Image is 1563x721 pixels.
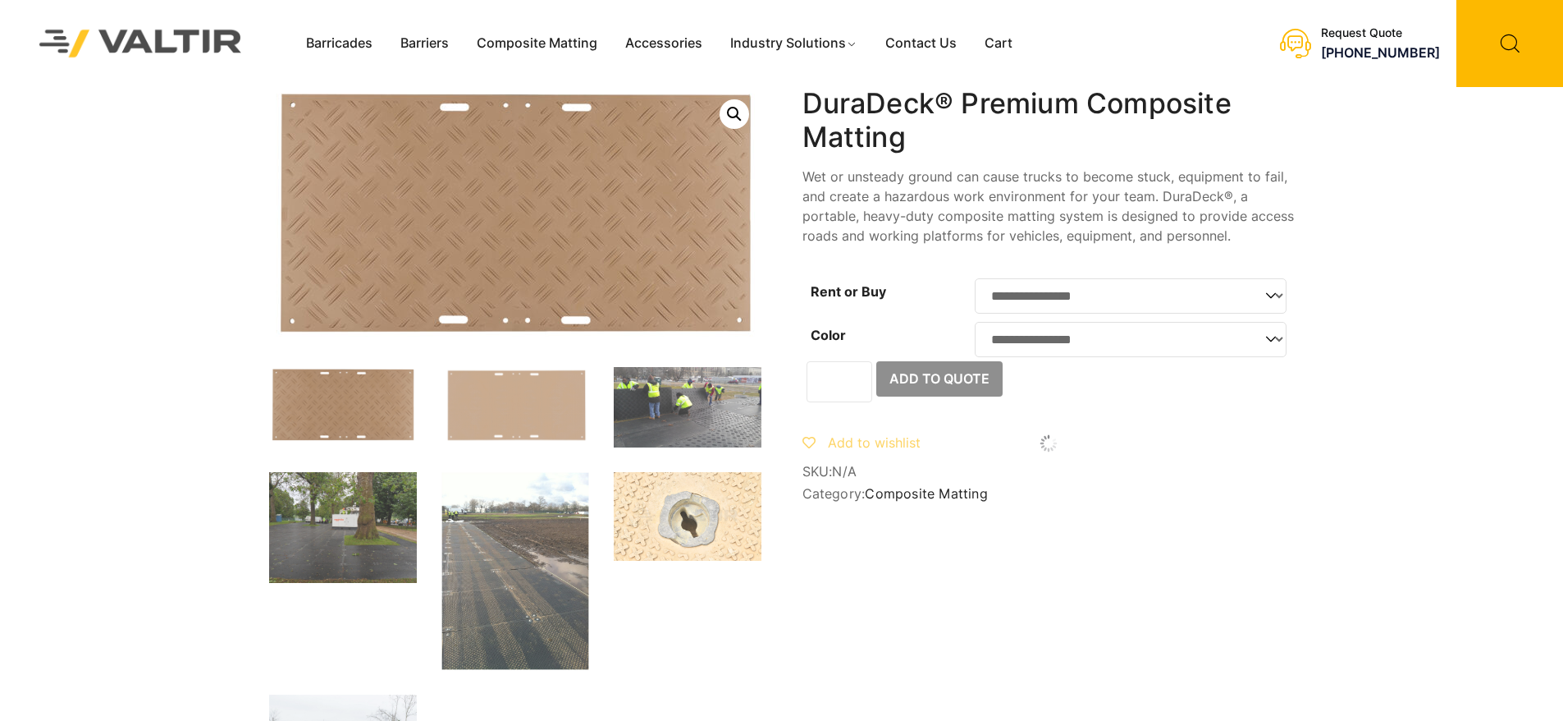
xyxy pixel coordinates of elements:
a: Composite Matting [865,485,987,502]
button: Add to Quote [876,361,1003,397]
input: Product quantity [807,361,872,402]
a: Barricades [292,31,386,56]
a: Barriers [386,31,463,56]
img: duradeck-installation-valtir-events.jpg [614,367,761,448]
img: DuraDeck-rugged-w-hand-holds.jpg [269,367,417,443]
a: Contact Us [871,31,971,56]
a: [PHONE_NUMBER] [1321,44,1440,61]
a: Cart [971,31,1026,56]
label: Rent or Buy [811,283,886,300]
a: Industry Solutions [716,31,871,56]
span: Category: [802,486,1295,502]
img: DuraDeck-pedestrian-w-hand-holds.jpg [441,367,589,443]
img: Valtir Rentals [18,8,263,78]
span: SKU: [802,464,1295,480]
a: Accessories [611,31,716,56]
p: Wet or unsteady ground can cause trucks to become stuck, equipment to fail, and create a hazardou... [802,167,1295,246]
img: duradeck-groundprotection-4-1024x768-1.jpg [269,472,417,583]
span: N/A [832,463,857,480]
img: MegaDeck_7.jpg [614,472,761,561]
a: Composite Matting [463,31,611,56]
h1: DuraDeck® Premium Composite Matting [802,87,1295,154]
div: Request Quote [1321,26,1440,40]
img: DuraDeck-Black-Valtir.jpg [441,472,589,670]
label: Color [811,327,846,343]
